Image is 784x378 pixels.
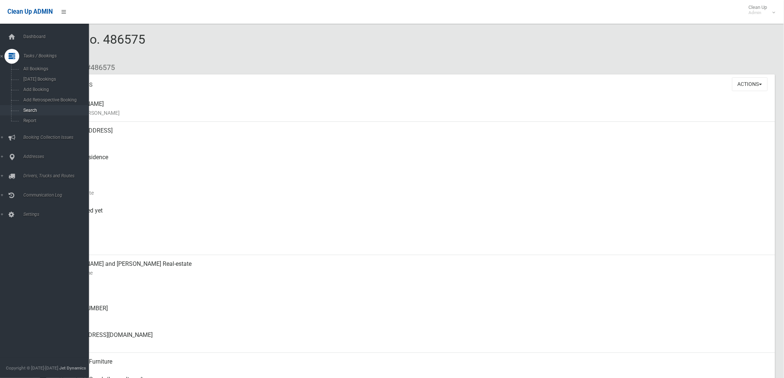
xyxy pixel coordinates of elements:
[59,365,86,371] strong: Jet Dynamics
[732,77,768,91] button: Actions
[59,148,769,175] div: Front of Residence
[745,4,775,16] span: Clean Up
[59,175,769,202] div: [DATE]
[59,300,769,326] div: [PHONE_NUMBER]
[21,66,89,71] span: All Bookings
[6,365,58,371] span: Copyright © [DATE]-[DATE]
[59,135,769,144] small: Address
[59,162,769,171] small: Pickup Point
[59,122,769,148] div: [STREET_ADDRESS]
[21,193,95,198] span: Communication Log
[81,61,115,74] li: #486575
[59,255,769,282] div: [PERSON_NAME] and [PERSON_NAME] Real-estate
[59,286,769,295] small: Mobile
[21,173,95,178] span: Drivers, Trucks and Routes
[59,202,769,228] div: Not collected yet
[59,339,769,348] small: Email
[59,188,769,197] small: Collection Date
[21,154,95,159] span: Addresses
[21,135,95,140] span: Booking Collection Issues
[59,228,769,255] div: [DATE]
[59,242,769,251] small: Zone
[33,326,775,353] a: [EMAIL_ADDRESS][DOMAIN_NAME]Email
[21,118,89,123] span: Report
[21,77,89,82] span: [DATE] Bookings
[21,34,95,39] span: Dashboard
[7,8,53,15] span: Clean Up ADMIN
[59,215,769,224] small: Collected At
[21,53,95,58] span: Tasks / Bookings
[21,87,89,92] span: Add Booking
[21,97,89,103] span: Add Retrospective Booking
[21,212,95,217] span: Settings
[59,268,769,277] small: Contact Name
[59,95,769,122] div: [PERSON_NAME]
[59,326,769,353] div: [EMAIL_ADDRESS][DOMAIN_NAME]
[749,10,767,16] small: Admin
[59,108,769,117] small: Name of [PERSON_NAME]
[33,32,145,61] span: Booking No. 486575
[59,313,769,322] small: Landline
[21,108,89,113] span: Search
